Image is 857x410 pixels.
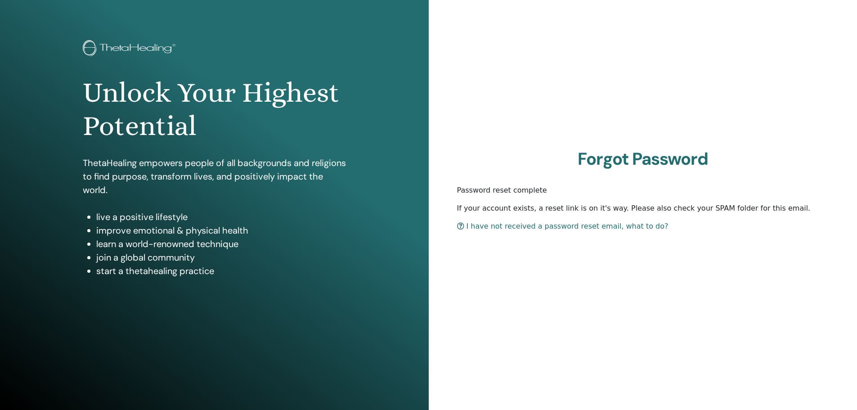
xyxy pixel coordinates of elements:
[83,156,346,197] p: ThetaHealing empowers people of all backgrounds and religions to find purpose, transform lives, a...
[96,251,346,264] li: join a global community
[96,264,346,278] li: start a thetahealing practice
[457,203,829,214] p: If your account exists, a reset link is on it's way. Please also check your SPAM folder for this ...
[457,149,829,170] h2: Forgot Password
[96,210,346,224] li: live a positive lifestyle
[457,222,669,230] a: I have not received a password reset email, what to do?
[96,237,346,251] li: learn a world-renowned technique
[96,224,346,237] li: improve emotional & physical health
[83,76,346,143] h1: Unlock Your Highest Potential
[457,185,829,196] p: Password reset complete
